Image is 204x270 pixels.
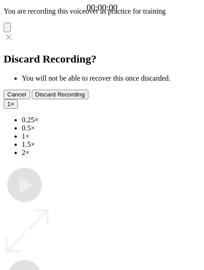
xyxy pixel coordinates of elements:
button: 1× [4,99,18,109]
li: 2× [22,149,200,157]
h2: Discard Recording? [4,53,200,65]
li: 0.25× [22,116,200,124]
li: 1× [22,132,200,140]
button: Discard Recording [32,90,89,99]
li: 0.5× [22,124,200,132]
span: 1 [7,101,10,107]
button: Cancel [4,90,30,99]
li: You will not be able to recover this once discarded. [22,74,200,82]
li: 1.5× [22,140,200,149]
a: 00:00:00 [87,3,117,13]
p: You are recording this voiceover as practice for training [4,7,200,15]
